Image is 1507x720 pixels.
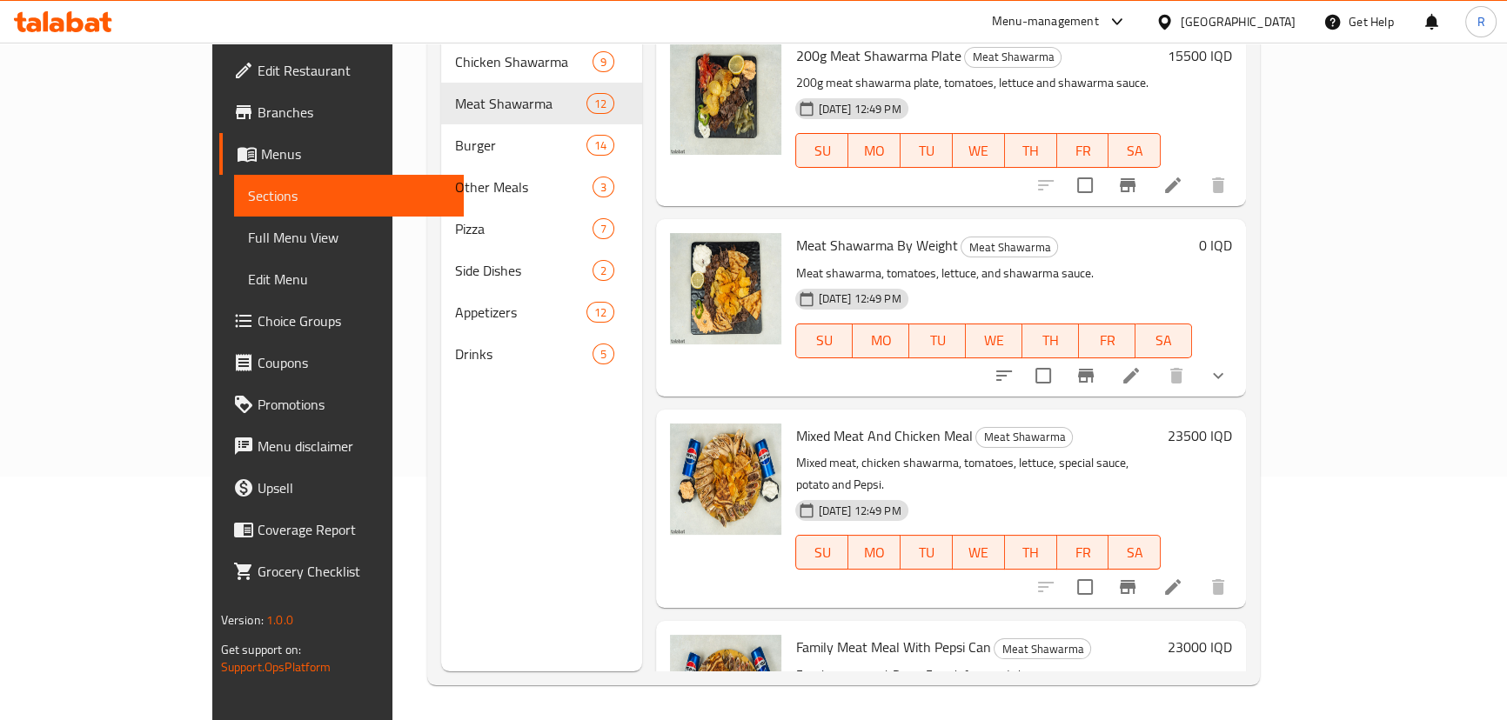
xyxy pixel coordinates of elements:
[441,291,642,333] div: Appetizers12
[219,550,464,592] a: Grocery Checklist
[258,102,450,123] span: Branches
[593,218,614,239] div: items
[1199,233,1232,257] h6: 0 IQD
[795,72,1161,94] p: 200g meat shawarma plate, tomatoes, lettuce and shawarma sauce.
[853,323,909,358] button: MO
[1142,328,1185,353] span: SA
[248,227,450,248] span: Full Menu View
[1057,133,1109,168] button: FR
[455,177,593,197] span: Other Meals
[670,423,781,535] img: Mixed Meat And Chicken Meal
[1162,175,1183,196] a: Edit menu item
[234,217,464,258] a: Full Menu View
[441,208,642,250] div: Pizza7
[795,535,848,570] button: SU
[248,185,450,206] span: Sections
[258,477,450,498] span: Upsell
[455,302,586,323] span: Appetizers
[587,137,613,154] span: 14
[221,638,301,661] span: Get support on:
[441,34,642,382] nav: Menu sections
[1168,43,1232,68] h6: 15500 IQD
[219,425,464,467] a: Menu disclaimer
[586,302,614,323] div: items
[811,503,908,519] span: [DATE] 12:49 PM
[455,343,593,364] span: Drinks
[1057,535,1109,570] button: FR
[221,609,264,631] span: Version:
[593,179,613,196] span: 3
[441,333,642,375] div: Drinks5
[811,290,908,307] span: [DATE] 12:49 PM
[1168,423,1232,448] h6: 23500 IQD
[455,218,593,239] span: Pizza
[1197,164,1239,206] button: delete
[1208,365,1229,386] svg: Show Choices
[219,50,464,91] a: Edit Restaurant
[593,346,613,363] span: 5
[992,11,1099,32] div: Menu-management
[219,467,464,509] a: Upsell
[587,96,613,112] span: 12
[795,263,1192,284] p: Meat shawarma, tomatoes, lettuce, and shawarma sauce.
[1477,12,1484,31] span: R
[995,639,1090,659] span: Meat Shawarma
[795,452,1161,496] p: Mixed meat, chicken shawarma, tomatoes, lettuce, special sauce, potato and Pepsi.
[258,561,450,582] span: Grocery Checklist
[960,540,998,565] span: WE
[953,133,1005,168] button: WE
[593,54,613,70] span: 9
[258,519,450,540] span: Coverage Report
[811,101,908,117] span: [DATE] 12:49 PM
[901,133,953,168] button: TU
[455,51,593,72] span: Chicken Shawarma
[960,138,998,163] span: WE
[1022,323,1079,358] button: TH
[266,609,293,631] span: 1.0.0
[455,260,593,281] span: Side Dishes
[593,51,614,72] div: items
[1067,569,1103,605] span: Select to update
[973,328,1015,353] span: WE
[1065,355,1107,397] button: Branch-specific-item
[1155,355,1197,397] button: delete
[994,638,1091,659] div: Meat Shawarma
[258,352,450,373] span: Coupons
[1029,328,1072,353] span: TH
[1135,323,1192,358] button: SA
[961,237,1057,257] span: Meat Shawarma
[219,300,464,342] a: Choice Groups
[219,133,464,175] a: Menus
[795,423,972,449] span: Mixed Meat And Chicken Meal
[975,427,1073,448] div: Meat Shawarma
[441,83,642,124] div: Meat Shawarma12
[219,342,464,383] a: Coupons
[586,93,614,114] div: items
[953,535,1005,570] button: WE
[795,43,961,69] span: 200g Meat Shawarma Plate
[258,394,450,415] span: Promotions
[586,135,614,156] div: items
[848,133,901,168] button: MO
[916,328,959,353] span: TU
[1005,133,1057,168] button: TH
[441,41,642,83] div: Chicken Shawarma9
[1197,566,1239,608] button: delete
[795,323,853,358] button: SU
[803,138,841,163] span: SU
[670,43,781,155] img: 200g Meat Shawarma Plate
[593,221,613,237] span: 7
[908,540,946,565] span: TU
[1181,12,1296,31] div: [GEOGRAPHIC_DATA]
[258,436,450,457] span: Menu disclaimer
[1067,167,1103,203] span: Select to update
[909,323,966,358] button: TU
[455,135,586,156] span: Burger
[234,175,464,217] a: Sections
[455,93,586,114] span: Meat Shawarma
